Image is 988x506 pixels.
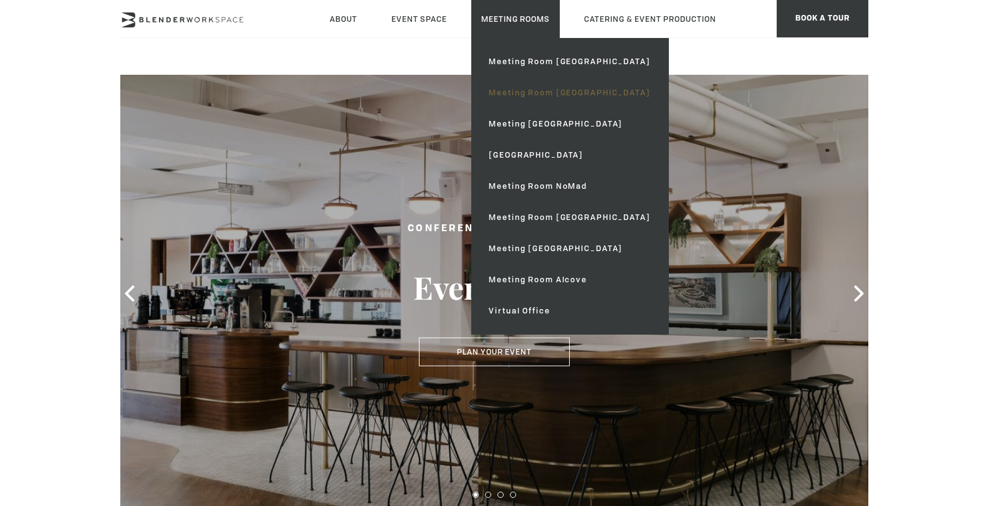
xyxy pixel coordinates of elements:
[479,295,660,327] a: Virtual Office
[419,338,570,366] button: Plan Your Event
[479,171,660,202] a: Meeting Room NoMad
[479,77,660,108] a: Meeting Room [GEOGRAPHIC_DATA]
[479,140,660,171] a: [GEOGRAPHIC_DATA]
[351,268,638,307] h3: Event Suite
[479,108,660,140] a: Meeting [GEOGRAPHIC_DATA]
[479,233,660,264] a: Meeting [GEOGRAPHIC_DATA]
[479,264,660,295] a: Meeting Room Alcove
[351,221,638,237] h2: Conference Event Space
[479,202,660,233] a: Meeting Room [GEOGRAPHIC_DATA]
[479,46,660,77] a: Meeting Room [GEOGRAPHIC_DATA]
